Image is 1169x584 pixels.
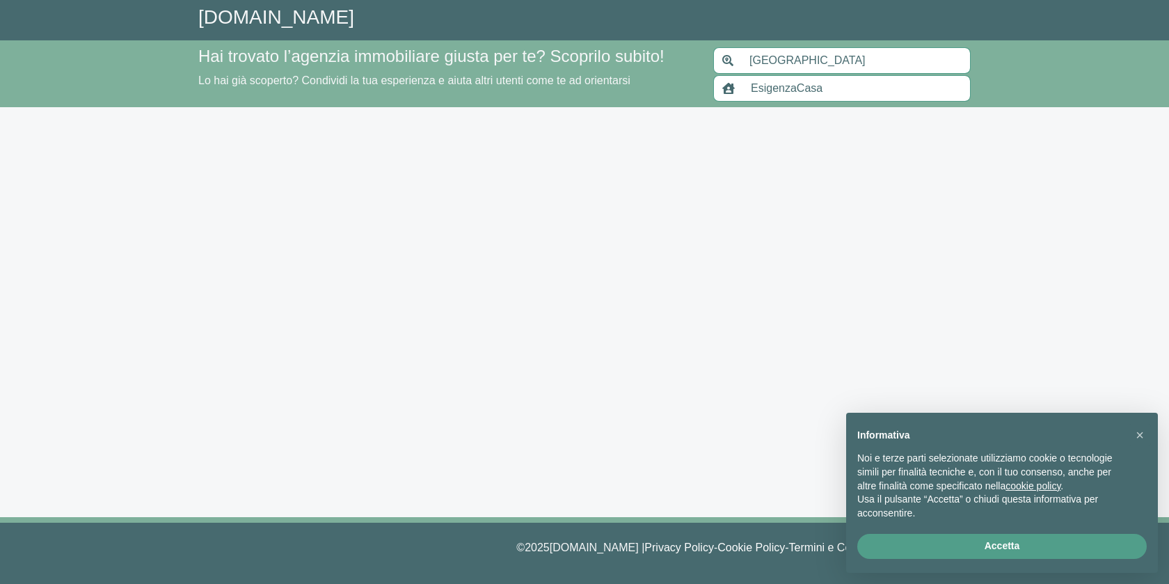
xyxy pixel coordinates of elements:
button: Accetta [857,534,1147,559]
button: Chiudi questa informativa [1129,424,1151,446]
a: Termini e Condizioni [789,542,889,553]
a: Cookie Policy [717,542,785,553]
h4: Hai trovato l’agenzia immobiliare giusta per te? Scoprilo subito! [198,47,697,67]
a: Privacy Policy [644,542,714,553]
input: Inserisci nome agenzia immobiliare [742,75,971,102]
p: Usa il pulsante “Accetta” o chiudi questa informativa per acconsentire. [857,493,1124,520]
p: Lo hai già scoperto? Condividi la tua esperienza e aiuta altri utenti come te ad orientarsi [198,72,697,89]
span: × [1136,427,1144,443]
p: Noi e terze parti selezionate utilizziamo cookie o tecnologie simili per finalità tecniche e, con... [857,452,1124,493]
a: cookie policy - il link si apre in una nuova scheda [1005,480,1060,491]
h2: Informativa [857,429,1124,441]
a: [DOMAIN_NAME] [198,6,354,28]
input: Inserisci area di ricerca (Comune o Provincia) [741,47,971,74]
p: © 2025 [DOMAIN_NAME] | - - | [198,539,971,556]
